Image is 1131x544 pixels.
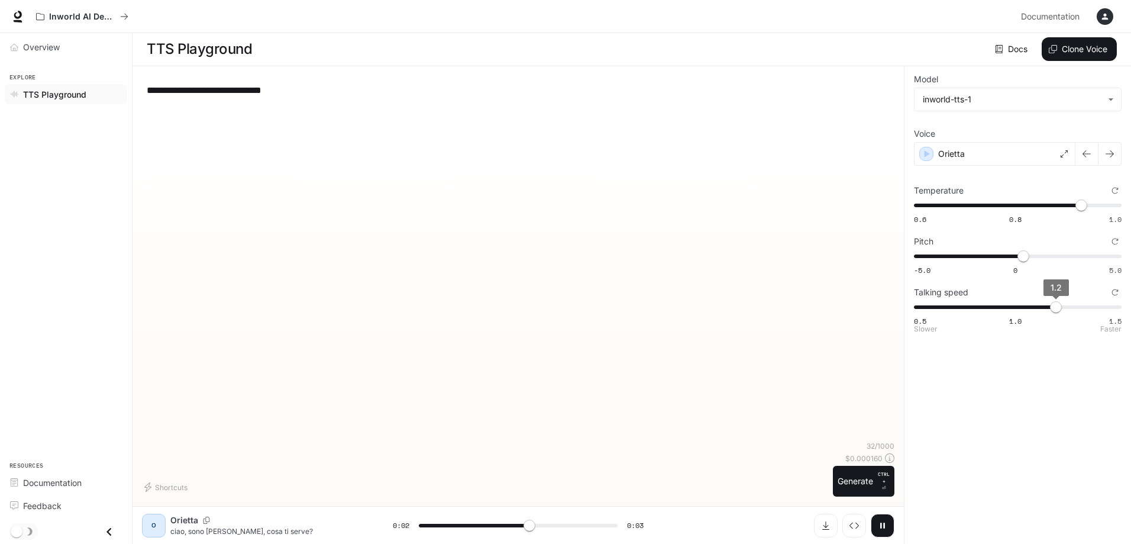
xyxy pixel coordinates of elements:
[1109,184,1122,197] button: Reset to default
[845,453,883,463] p: $ 0.000160
[142,478,192,497] button: Shortcuts
[23,477,82,489] span: Documentation
[1109,286,1122,299] button: Reset to default
[833,466,894,497] button: GenerateCTRL +⏎
[814,514,838,537] button: Download audio
[1109,265,1122,275] span: 5.0
[914,186,964,195] p: Temperature
[867,441,894,451] p: 32 / 1000
[1109,214,1122,224] span: 1.0
[1009,316,1022,326] span: 1.0
[914,214,926,224] span: 0.6
[878,471,890,492] p: ⏎
[914,288,968,297] p: Talking speed
[5,37,127,57] a: Overview
[23,41,60,53] span: Overview
[938,148,965,160] p: Orietta
[1100,326,1122,333] p: Faster
[1009,214,1022,224] span: 0.8
[147,37,252,61] h1: TTS Playground
[627,520,644,532] span: 0:03
[1016,5,1088,28] a: Documentation
[915,88,1121,111] div: inworld-tts-1
[1021,9,1080,24] span: Documentation
[5,495,127,516] a: Feedback
[11,524,22,537] span: Dark mode toggle
[170,514,198,526] p: Orietta
[198,517,215,524] button: Copy Voice ID
[842,514,866,537] button: Inspect
[914,265,930,275] span: -5.0
[1109,316,1122,326] span: 1.5
[1051,282,1062,292] span: 1.2
[914,316,926,326] span: 0.5
[96,520,122,544] button: Close drawer
[923,94,1102,105] div: inworld-tts-1
[878,471,890,485] p: CTRL +
[5,84,127,105] a: TTS Playground
[144,516,163,535] div: O
[23,500,62,512] span: Feedback
[1109,235,1122,248] button: Reset to default
[1042,37,1117,61] button: Clone Voice
[1013,265,1017,275] span: 0
[914,326,938,333] p: Slower
[993,37,1032,61] a: Docs
[5,472,127,493] a: Documentation
[31,5,134,28] button: All workspaces
[914,237,933,246] p: Pitch
[914,75,938,83] p: Model
[393,520,409,532] span: 0:02
[49,12,115,22] p: Inworld AI Demos
[23,88,86,101] span: TTS Playground
[914,130,935,138] p: Voice
[170,526,364,536] p: ciao, sono [PERSON_NAME], cosa ti serve?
